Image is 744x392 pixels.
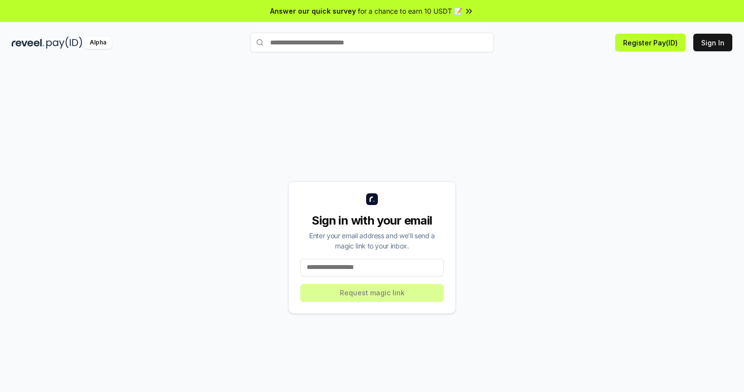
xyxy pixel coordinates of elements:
div: Alpha [84,37,112,49]
span: for a chance to earn 10 USDT 📝 [358,6,462,16]
button: Register Pay(ID) [615,34,685,51]
span: Answer our quick survey [270,6,356,16]
div: Enter your email address and we’ll send a magic link to your inbox. [300,230,444,251]
img: pay_id [46,37,82,49]
img: reveel_dark [12,37,44,49]
img: logo_small [366,193,378,205]
button: Sign In [693,34,732,51]
div: Sign in with your email [300,213,444,228]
